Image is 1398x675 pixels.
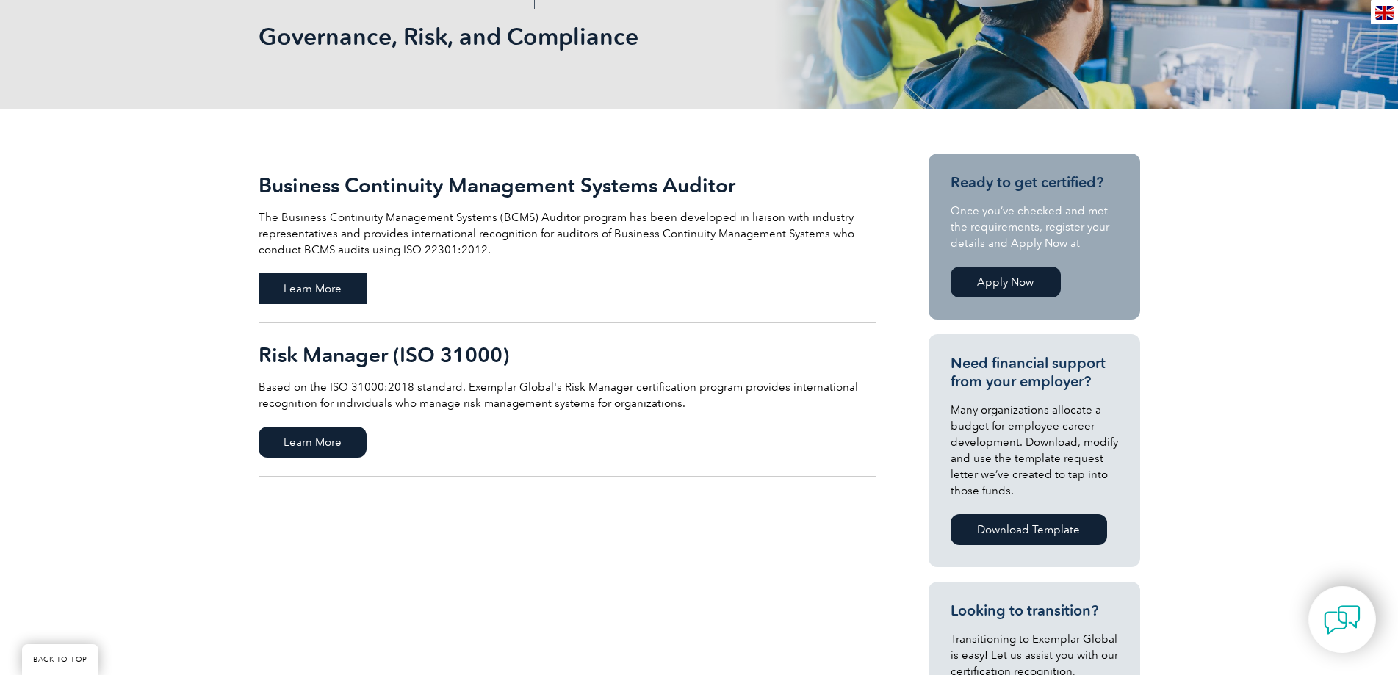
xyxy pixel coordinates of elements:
[1375,6,1394,20] img: en
[951,602,1118,620] h3: Looking to transition?
[259,273,367,304] span: Learn More
[259,323,876,477] a: Risk Manager (ISO 31000) Based on the ISO 31000:2018 standard. Exemplar Global's Risk Manager cer...
[1324,602,1361,638] img: contact-chat.png
[259,379,876,411] p: Based on the ISO 31000:2018 standard. Exemplar Global's Risk Manager certification program provid...
[259,343,876,367] h2: Risk Manager (ISO 31000)
[259,173,876,197] h2: Business Continuity Management Systems Auditor
[259,22,823,51] h1: Governance, Risk, and Compliance
[951,203,1118,251] p: Once you’ve checked and met the requirements, register your details and Apply Now at
[951,267,1061,297] a: Apply Now
[951,354,1118,391] h3: Need financial support from your employer?
[951,514,1107,545] a: Download Template
[259,209,876,258] p: The Business Continuity Management Systems (BCMS) Auditor program has been developed in liaison w...
[22,644,98,675] a: BACK TO TOP
[259,427,367,458] span: Learn More
[951,173,1118,192] h3: Ready to get certified?
[951,402,1118,499] p: Many organizations allocate a budget for employee career development. Download, modify and use th...
[259,154,876,323] a: Business Continuity Management Systems Auditor The Business Continuity Management Systems (BCMS) ...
